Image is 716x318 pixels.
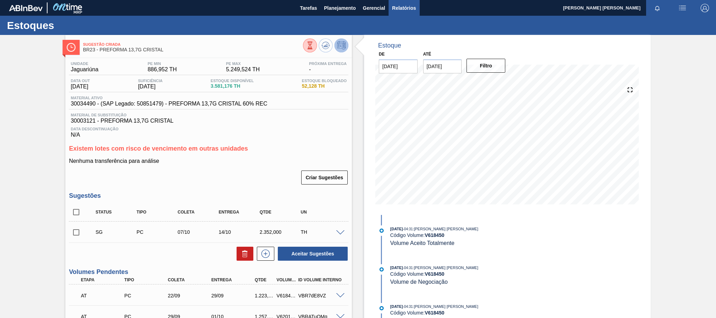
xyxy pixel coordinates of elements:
div: VBR7dE8VZ [297,293,346,298]
label: De [379,52,385,57]
span: - 04:31 [403,305,413,309]
span: Gerencial [363,4,385,12]
span: 5.249,524 TH [226,66,260,73]
div: Código Volume: [390,232,556,238]
div: Qtde [253,277,276,282]
img: atual [379,229,384,233]
span: Data Descontinuação [71,127,347,131]
div: TH [299,229,345,235]
img: atual [379,306,384,310]
div: V618450 [275,293,297,298]
p: Nenhuma transferência para análise [69,158,348,164]
div: Sugestão Criada [94,229,140,235]
button: Criar Sugestões [301,171,348,185]
img: userActions [678,4,687,12]
span: : [PERSON_NAME] [PERSON_NAME] [413,304,478,309]
span: Material ativo [71,96,267,100]
div: Id Volume Interno [297,277,346,282]
div: Tipo [135,210,181,215]
span: Material de Substituição [71,113,347,117]
button: Atualizar Gráfico [319,38,333,52]
span: 3.581,176 TH [211,84,254,89]
div: Aceitar Sugestões [274,246,348,261]
div: 2.352,000 [258,229,304,235]
button: Filtro [467,59,505,73]
span: 52,128 TH [302,84,347,89]
span: Planejamento [324,4,356,12]
span: [DATE] [390,304,403,309]
div: N/A [69,124,348,138]
div: Excluir Sugestões [233,247,253,261]
span: Próxima Entrega [309,62,347,66]
span: Data out [71,79,90,83]
div: Coleta [166,277,215,282]
div: 07/10/2025 [176,229,222,235]
div: Código Volume: [390,271,556,277]
button: Visão Geral dos Estoques [303,38,317,52]
span: Estoque Disponível [211,79,254,83]
span: 30003121 - PREFORMA 13,7G CRISTAL [71,118,347,124]
div: Entrega [210,277,259,282]
div: Entrega [217,210,263,215]
span: Suficiência [138,79,162,83]
div: Nova sugestão [253,247,274,261]
span: Volume Aceito Totalmente [390,240,455,246]
h3: Volumes Pendentes [69,268,348,276]
div: UN [299,210,345,215]
strong: V 618450 [425,232,444,238]
span: BR23 - PREFORMA 13,7G CRISTAL [83,47,303,52]
strong: V 618450 [425,310,444,316]
div: Coleta [176,210,222,215]
input: dd/mm/yyyy [423,59,462,73]
span: - 04:31 [403,227,413,231]
label: Até [423,52,431,57]
span: PE MIN [147,62,176,66]
span: [DATE] [390,227,403,231]
button: Notificações [646,3,668,13]
span: : [PERSON_NAME] [PERSON_NAME] [413,227,478,231]
span: [DATE] [71,84,90,90]
h3: Sugestões [69,192,348,200]
img: Ícone [67,43,75,52]
span: Relatórios [392,4,416,12]
img: atual [379,267,384,272]
span: : [PERSON_NAME] [PERSON_NAME] [413,266,478,270]
div: 29/09/2025 [210,293,259,298]
div: Qtde [258,210,304,215]
span: Jaguariúna [71,66,98,73]
span: - 04:31 [403,266,413,270]
strong: V 618450 [425,271,444,277]
div: Pedido de Compra [135,229,181,235]
div: Criar Sugestões [302,170,348,185]
div: Estoque [378,42,401,49]
div: - [307,62,348,73]
div: 1.223,040 [253,293,276,298]
span: Unidade [71,62,98,66]
span: 30034490 - (SAP Legado: 50851479) - PREFORMA 13,7G CRISTAL 60% REC [71,101,267,107]
div: 22/09/2025 [166,293,215,298]
span: Tarefas [300,4,317,12]
span: Volume de Negociação [390,279,448,285]
h1: Estoques [7,21,131,29]
div: Status [94,210,140,215]
div: Etapa [79,277,128,282]
span: 886,952 TH [147,66,176,73]
div: Pedido de Compra [123,293,172,298]
input: dd/mm/yyyy [379,59,418,73]
img: Logout [701,4,709,12]
span: Estoque Bloqueado [302,79,347,83]
div: 14/10/2025 [217,229,263,235]
span: [DATE] [138,84,162,90]
span: PE MAX [226,62,260,66]
div: Tipo [123,277,172,282]
p: AT [81,293,126,298]
span: Sugestão Criada [83,42,303,46]
span: Existem lotes com risco de vencimento em outras unidades [69,145,248,152]
div: Volume Portal [275,277,297,282]
button: Aceitar Sugestões [278,247,348,261]
div: Código Volume: [390,310,556,316]
div: Aguardando Informações de Transporte [79,288,128,303]
span: [DATE] [390,266,403,270]
img: TNhmsLtSVTkK8tSr43FrP2fwEKptu5GPRR3wAAAABJRU5ErkJggg== [9,5,43,11]
button: Desprogramar Estoque [334,38,348,52]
